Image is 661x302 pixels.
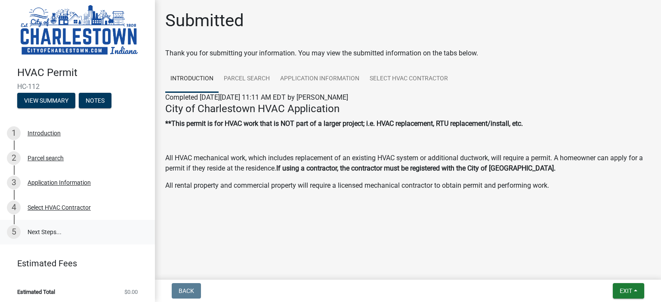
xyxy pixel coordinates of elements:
[165,119,523,128] strong: **This permit is for HVAC work that is NOT part of a larger project; i.e. HVAC replacement, RTU r...
[7,151,21,165] div: 2
[28,155,64,161] div: Parcel search
[7,176,21,189] div: 3
[28,180,91,186] div: Application Information
[17,98,75,104] wm-modal-confirm: Summary
[17,3,141,58] img: City of Charlestown, Indiana
[364,65,453,93] a: Select HVAC Contractor
[7,225,21,239] div: 5
[165,10,244,31] h1: Submitted
[17,82,138,91] span: HC-112
[172,283,201,299] button: Back
[79,98,111,104] wm-modal-confirm: Notes
[28,204,91,210] div: Select HVAC Contractor
[17,67,148,79] h4: HVAC Permit
[7,201,21,214] div: 4
[276,164,556,172] strong: If using a contractor, the contractor must be registered with the City of [GEOGRAPHIC_DATA].
[219,65,275,93] a: Parcel search
[7,126,21,140] div: 1
[613,283,644,299] button: Exit
[165,48,651,58] div: Thank you for submitting your information. You may view the submitted information on the tabs below.
[17,93,75,108] button: View Summary
[7,255,141,272] a: Estimated Fees
[165,153,651,174] p: All HVAC mechanical work, which includes replacement of an existing HVAC system or additional duc...
[275,65,364,93] a: Application Information
[165,65,219,93] a: Introduction
[79,93,111,108] button: Notes
[165,93,348,101] span: Completed [DATE][DATE] 11:11 AM EDT by [PERSON_NAME]
[165,180,651,191] p: All rental property and commercial property will require a licensed mechanical contractor to obta...
[179,287,194,294] span: Back
[124,289,138,295] span: $0.00
[28,130,61,136] div: Introduction
[620,287,632,294] span: Exit
[17,289,55,295] span: Estimated Total
[165,103,651,115] h4: City of Charlestown HVAC Application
